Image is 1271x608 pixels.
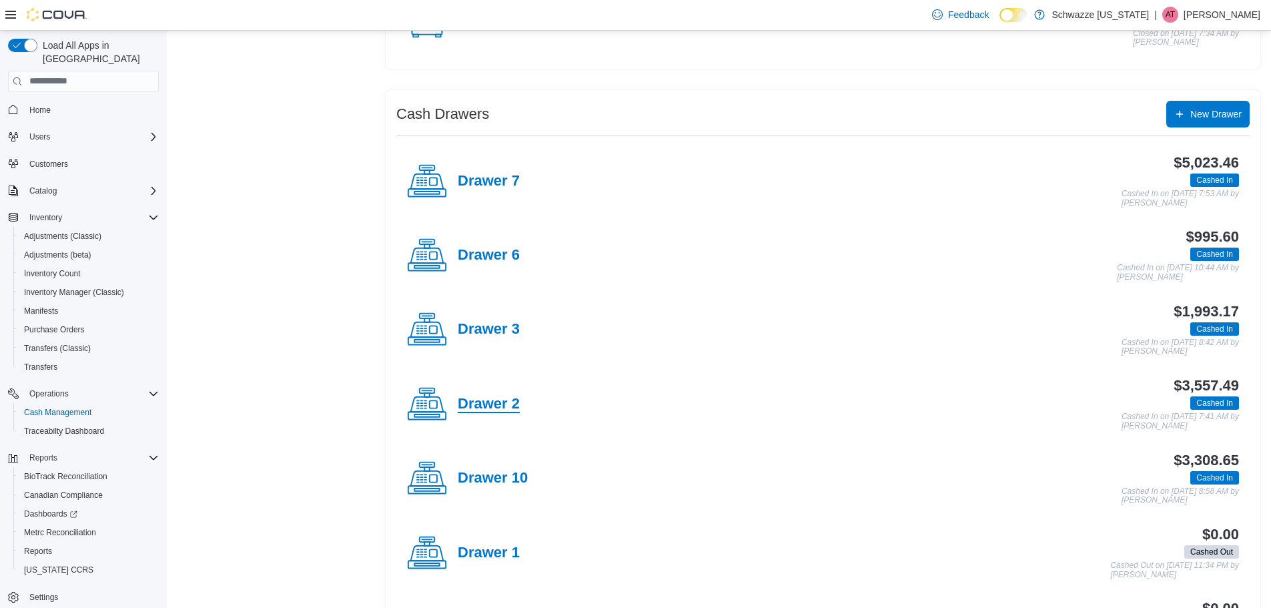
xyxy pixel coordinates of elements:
[19,266,86,282] a: Inventory Count
[1133,29,1239,47] p: Closed on [DATE] 7:34 AM by [PERSON_NAME]
[19,423,159,439] span: Traceabilty Dashboard
[19,340,96,356] a: Transfers (Classic)
[24,589,63,605] a: Settings
[458,470,528,487] h4: Drawer 10
[1190,174,1239,187] span: Cashed In
[1196,397,1233,409] span: Cashed In
[24,210,67,226] button: Inventory
[24,589,159,605] span: Settings
[1122,190,1239,208] p: Cashed In on [DATE] 7:53 AM by [PERSON_NAME]
[13,302,164,320] button: Manifests
[1196,248,1233,260] span: Cashed In
[13,422,164,440] button: Traceabilty Dashboard
[19,247,159,263] span: Adjustments (beta)
[13,523,164,542] button: Metrc Reconciliation
[19,562,159,578] span: Washington CCRS
[19,506,159,522] span: Dashboards
[1174,155,1239,171] h3: $5,023.46
[1196,323,1233,335] span: Cashed In
[24,527,96,538] span: Metrc Reconciliation
[24,386,159,402] span: Operations
[1186,229,1239,245] h3: $995.60
[999,22,1000,23] span: Dark Mode
[19,404,97,420] a: Cash Management
[24,183,62,199] button: Catalog
[29,388,69,399] span: Operations
[19,322,159,338] span: Purchase Orders
[24,362,57,372] span: Transfers
[29,131,50,142] span: Users
[1202,527,1239,543] h3: $0.00
[13,339,164,358] button: Transfers (Classic)
[3,448,164,467] button: Reports
[1190,322,1239,336] span: Cashed In
[24,129,159,145] span: Users
[19,228,159,244] span: Adjustments (Classic)
[24,156,159,172] span: Customers
[1166,101,1250,127] button: New Drawer
[19,322,90,338] a: Purchase Orders
[3,208,164,227] button: Inventory
[19,487,159,503] span: Canadian Compliance
[1190,396,1239,410] span: Cashed In
[19,303,63,319] a: Manifests
[24,101,159,118] span: Home
[1122,338,1239,356] p: Cashed In on [DATE] 8:42 AM by [PERSON_NAME]
[1154,7,1157,23] p: |
[19,543,57,559] a: Reports
[24,324,85,335] span: Purchase Orders
[458,173,520,190] h4: Drawer 7
[1174,452,1239,469] h3: $3,308.65
[3,127,164,146] button: Users
[13,283,164,302] button: Inventory Manager (Classic)
[13,403,164,422] button: Cash Management
[1166,7,1175,23] span: AT
[24,156,73,172] a: Customers
[19,284,129,300] a: Inventory Manager (Classic)
[3,100,164,119] button: Home
[13,246,164,264] button: Adjustments (beta)
[19,543,159,559] span: Reports
[1190,471,1239,485] span: Cashed In
[13,320,164,339] button: Purchase Orders
[19,359,159,375] span: Transfers
[37,39,159,65] span: Load All Apps in [GEOGRAPHIC_DATA]
[13,505,164,523] a: Dashboards
[19,525,101,541] a: Metrc Reconciliation
[29,186,57,196] span: Catalog
[458,247,520,264] h4: Drawer 6
[19,359,63,375] a: Transfers
[19,469,159,485] span: BioTrack Reconciliation
[29,105,51,115] span: Home
[1196,174,1233,186] span: Cashed In
[27,8,87,21] img: Cova
[19,487,108,503] a: Canadian Compliance
[1122,412,1239,430] p: Cashed In on [DATE] 7:41 AM by [PERSON_NAME]
[24,471,107,482] span: BioTrack Reconciliation
[24,490,103,501] span: Canadian Compliance
[1184,7,1260,23] p: [PERSON_NAME]
[19,266,159,282] span: Inventory Count
[19,506,83,522] a: Dashboards
[24,102,56,118] a: Home
[1190,546,1233,558] span: Cashed Out
[24,183,159,199] span: Catalog
[24,287,124,298] span: Inventory Manager (Classic)
[13,227,164,246] button: Adjustments (Classic)
[1051,7,1149,23] p: Schwazze [US_STATE]
[3,182,164,200] button: Catalog
[24,231,101,242] span: Adjustments (Classic)
[458,321,520,338] h4: Drawer 3
[3,587,164,607] button: Settings
[13,264,164,283] button: Inventory Count
[24,129,55,145] button: Users
[13,486,164,505] button: Canadian Compliance
[1174,304,1239,320] h3: $1,993.17
[29,159,68,170] span: Customers
[24,426,104,436] span: Traceabilty Dashboard
[24,450,159,466] span: Reports
[24,509,77,519] span: Dashboards
[1122,487,1239,505] p: Cashed In on [DATE] 8:58 AM by [PERSON_NAME]
[24,450,63,466] button: Reports
[1174,378,1239,394] h3: $3,557.49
